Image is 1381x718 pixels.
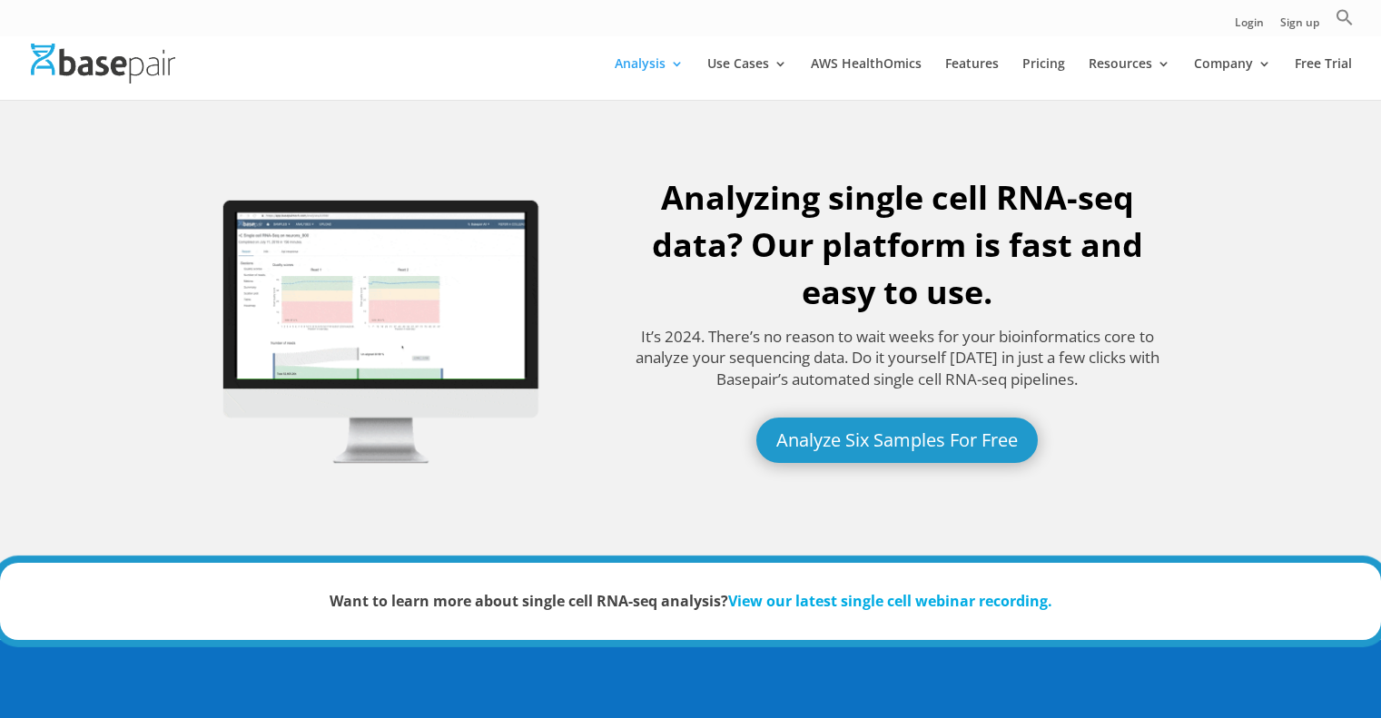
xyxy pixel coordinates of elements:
[811,57,922,100] a: AWS HealthOmics
[1280,17,1319,36] a: Sign up
[1336,8,1354,26] svg: Search
[1235,17,1264,36] a: Login
[31,44,175,83] img: Basepair
[652,175,1143,314] strong: Analyzing single cell RNA-seq data? Our platform is fast and easy to use.
[636,326,1159,390] span: It’s 2024. There’s no reason to wait weeks for your bioinformatics core to analyze your sequencin...
[330,591,1052,611] strong: Want to learn more about single cell RNA-seq analysis?
[615,57,684,100] a: Analysis
[1295,57,1352,100] a: Free Trial
[728,591,1052,611] a: View our latest single cell webinar recording.
[1336,8,1354,36] a: Search Icon Link
[1194,57,1271,100] a: Company
[707,57,787,100] a: Use Cases
[945,57,999,100] a: Features
[1089,57,1170,100] a: Resources
[756,418,1038,463] a: Analyze Six Samples For Free
[1022,57,1065,100] a: Pricing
